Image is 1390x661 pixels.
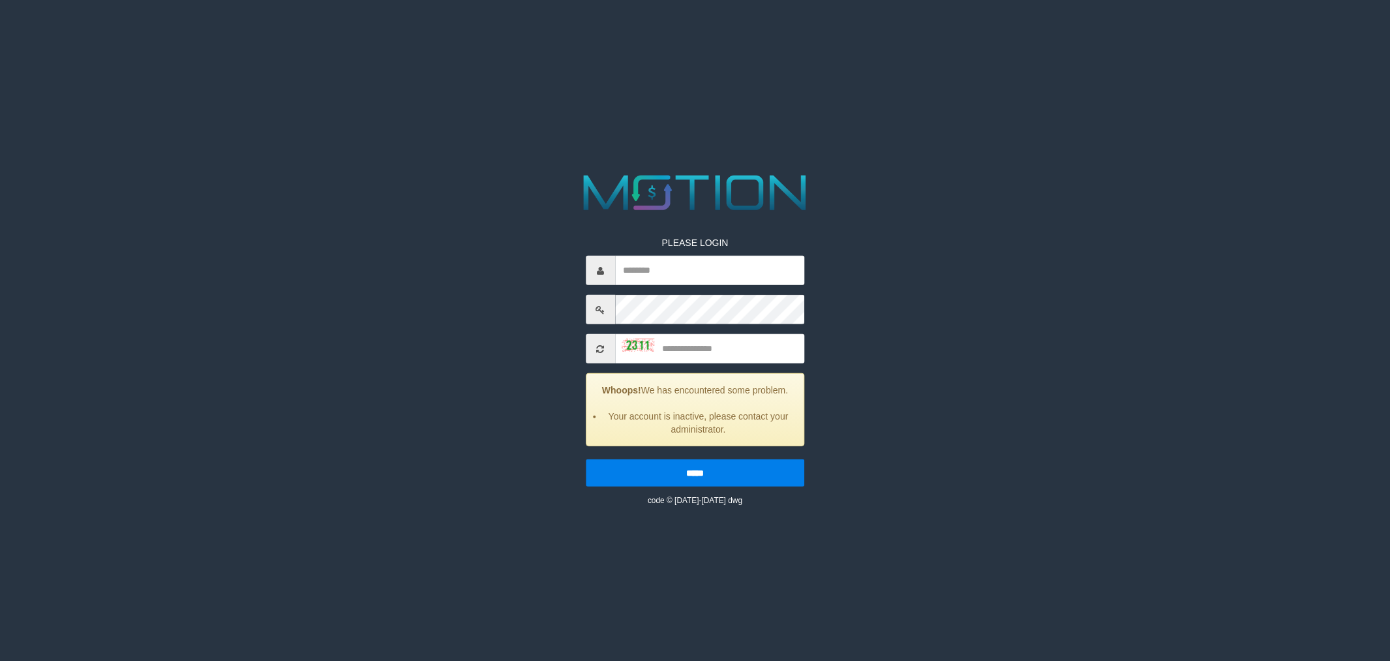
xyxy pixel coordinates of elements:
[602,385,641,395] strong: Whoops!
[648,496,742,505] small: code © [DATE]-[DATE] dwg
[573,169,817,217] img: MOTION_logo.png
[586,236,804,249] p: PLEASE LOGIN
[603,410,794,436] li: Your account is inactive, please contact your administrator.
[586,373,804,446] div: We has encountered some problem.
[622,339,654,352] img: captcha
